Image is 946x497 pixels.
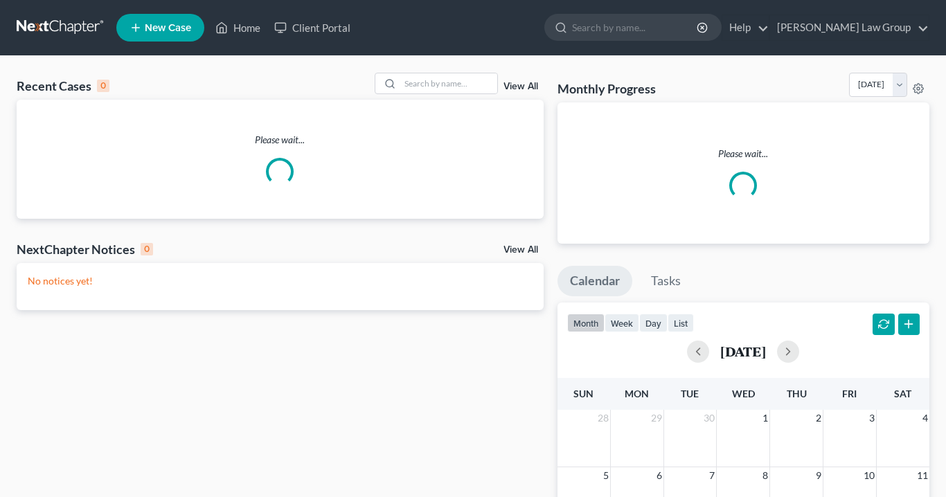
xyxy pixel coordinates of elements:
a: Calendar [557,266,632,296]
input: Search by name... [572,15,699,40]
a: Home [208,15,267,40]
a: [PERSON_NAME] Law Group [770,15,929,40]
div: 0 [141,243,153,255]
h3: Monthly Progress [557,80,656,97]
span: 4 [921,410,929,426]
span: 30 [702,410,716,426]
span: Sat [894,388,911,399]
p: Please wait... [17,133,544,147]
span: 5 [602,467,610,484]
span: 11 [916,467,929,484]
span: 3 [868,410,876,426]
a: Help [722,15,769,40]
span: 2 [814,410,823,426]
span: Thu [787,388,807,399]
a: Client Portal [267,15,357,40]
button: week [605,314,639,332]
span: Wed [732,388,755,399]
div: NextChapter Notices [17,241,153,257]
a: Tasks [639,266,693,296]
span: Mon [625,388,649,399]
a: View All [503,245,538,255]
span: Fri [842,388,857,399]
input: Search by name... [400,73,497,93]
span: 10 [862,467,876,484]
p: Please wait... [569,147,919,161]
button: list [668,314,694,332]
button: day [639,314,668,332]
span: 6 [655,467,663,484]
button: month [567,314,605,332]
span: 28 [596,410,610,426]
div: Recent Cases [17,78,109,94]
span: 8 [761,467,769,484]
p: No notices yet! [28,274,533,288]
span: Sun [573,388,594,399]
div: 0 [97,80,109,92]
span: 9 [814,467,823,484]
span: Tue [681,388,699,399]
span: 29 [650,410,663,426]
span: New Case [145,23,191,33]
span: 1 [761,410,769,426]
a: View All [503,82,538,91]
h2: [DATE] [720,344,766,359]
span: 7 [708,467,716,484]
